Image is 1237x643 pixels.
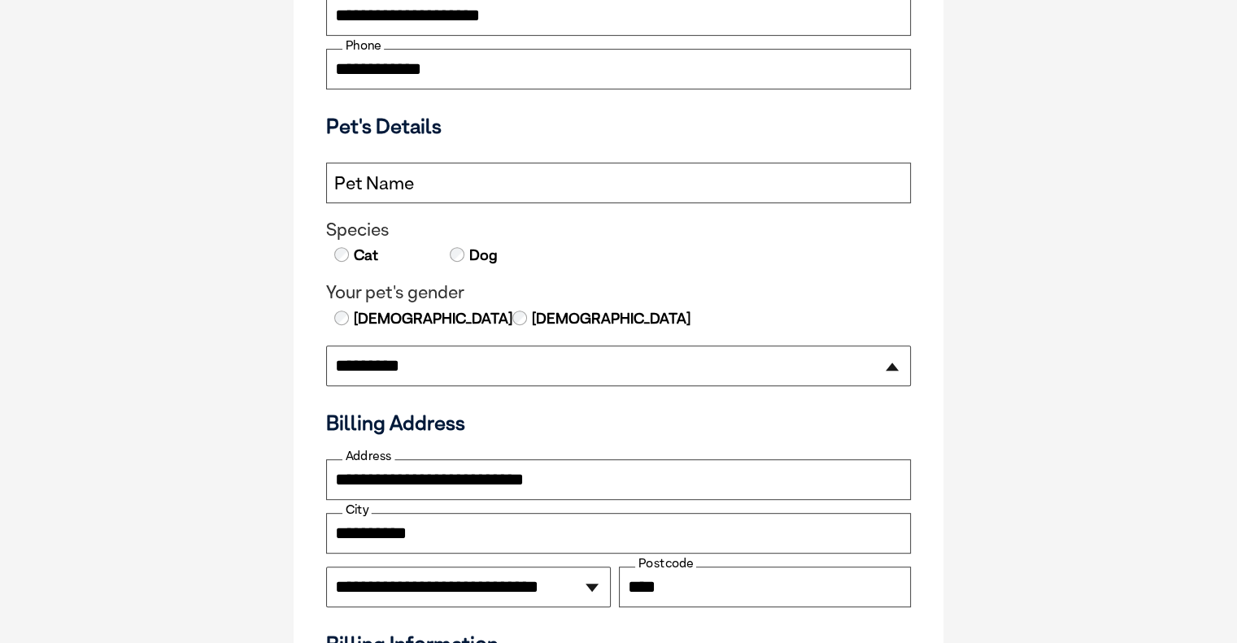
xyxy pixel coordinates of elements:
label: Dog [468,245,498,266]
h3: Pet's Details [320,114,917,138]
label: [DEMOGRAPHIC_DATA] [530,308,690,329]
label: [DEMOGRAPHIC_DATA] [352,308,512,329]
label: Address [342,449,394,463]
label: City [342,502,372,517]
label: Cat [352,245,378,266]
label: Postcode [635,556,696,571]
legend: Species [326,219,911,241]
label: Phone [342,38,384,53]
legend: Your pet's gender [326,282,911,303]
h3: Billing Address [326,411,911,435]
